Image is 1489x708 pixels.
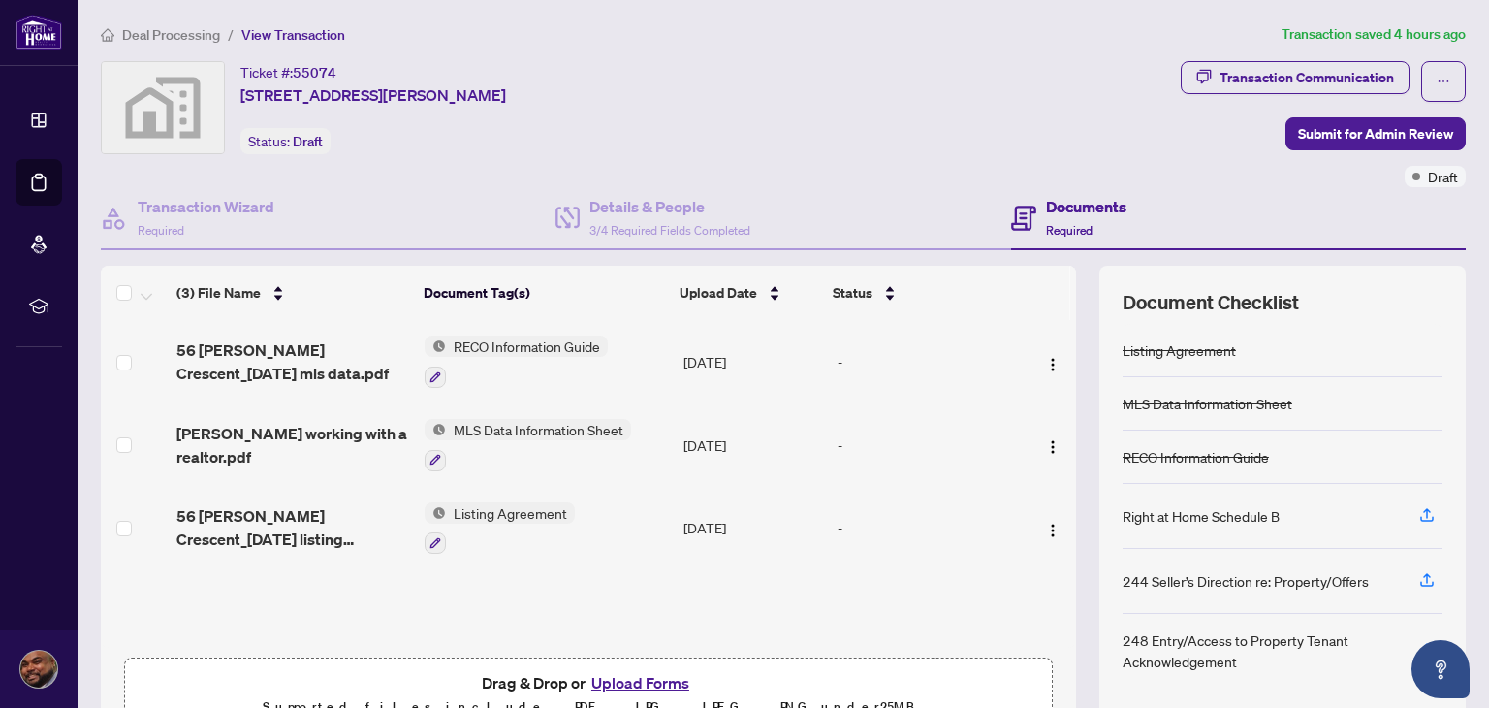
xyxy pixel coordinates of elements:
button: Logo [1037,512,1068,543]
button: Transaction Communication [1181,61,1410,94]
td: [DATE] [676,403,830,487]
button: Upload Forms [586,670,695,695]
span: View Transaction [241,26,345,44]
span: 56 [PERSON_NAME] Crescent_[DATE] mls data.pdf [176,338,409,385]
button: Status IconRECO Information Guide [425,336,608,388]
button: Status IconListing Agreement [425,502,575,555]
div: - [838,434,1014,456]
th: Status [825,266,1016,320]
th: (3) File Name [169,266,416,320]
span: Status [833,282,872,304]
div: - [838,351,1014,372]
button: Logo [1037,346,1068,377]
div: 248 Entry/Access to Property Tenant Acknowledgement [1123,629,1396,672]
img: svg%3e [102,62,224,153]
div: Ticket #: [240,61,336,83]
button: Open asap [1411,640,1470,698]
div: Right at Home Schedule B [1123,505,1280,527]
td: [DATE] [676,487,830,570]
img: logo [16,15,62,50]
span: Listing Agreement [446,502,575,524]
div: 244 Seller’s Direction re: Property/Offers [1123,570,1369,592]
span: MLS Data Information Sheet [446,419,631,440]
span: Document Checklist [1123,289,1299,316]
img: Status Icon [425,502,446,524]
h4: Transaction Wizard [138,195,274,218]
div: Listing Agreement [1123,339,1236,361]
img: Logo [1045,357,1061,372]
th: Upload Date [672,266,825,320]
img: Status Icon [425,419,446,440]
div: MLS Data Information Sheet [1123,393,1292,414]
td: [DATE] [676,320,830,403]
span: [STREET_ADDRESS][PERSON_NAME] [240,83,506,107]
h4: Details & People [589,195,750,218]
span: (3) File Name [176,282,261,304]
img: Profile Icon [20,651,57,688]
span: Submit for Admin Review [1298,118,1453,149]
span: RECO Information Guide [446,336,608,357]
span: 56 [PERSON_NAME] Crescent_[DATE] listing agreement.pdf [176,504,409,551]
span: Required [138,223,184,238]
button: Status IconMLS Data Information Sheet [425,419,631,471]
th: Document Tag(s) [416,266,673,320]
span: [PERSON_NAME] working with a realtor.pdf [176,422,409,468]
span: Draft [293,133,323,150]
button: Submit for Admin Review [1285,117,1466,150]
span: ellipsis [1437,75,1450,88]
img: Logo [1045,439,1061,455]
div: RECO Information Guide [1123,446,1269,467]
li: / [228,23,234,46]
img: Status Icon [425,336,446,357]
button: Logo [1037,430,1068,461]
span: Upload Date [680,282,757,304]
span: Draft [1428,166,1458,187]
div: - [838,517,1014,538]
span: Required [1046,223,1093,238]
span: home [101,28,114,42]
span: 55074 [293,64,336,81]
span: Drag & Drop or [482,670,695,695]
span: Deal Processing [122,26,220,44]
article: Transaction saved 4 hours ago [1282,23,1466,46]
span: 3/4 Required Fields Completed [589,223,750,238]
div: Transaction Communication [1220,62,1394,93]
img: Logo [1045,523,1061,538]
h4: Documents [1046,195,1126,218]
div: Status: [240,128,331,154]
